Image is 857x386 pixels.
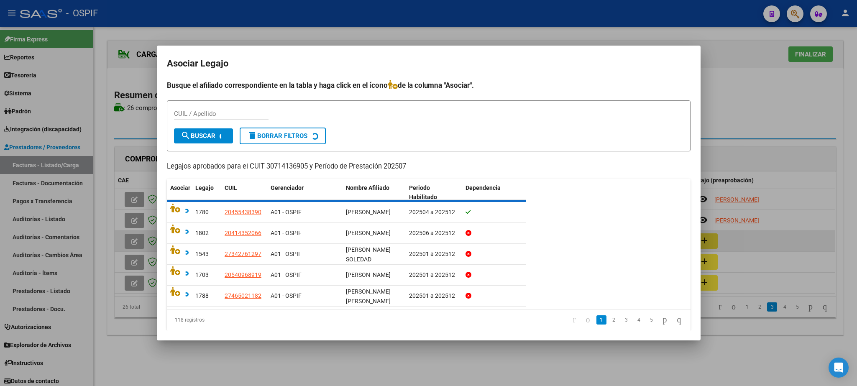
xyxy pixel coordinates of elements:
[271,271,302,278] span: A01 - OSPIF
[170,184,190,191] span: Asociar
[195,271,209,278] span: 1703
[195,184,214,191] span: Legajo
[225,209,261,215] span: 20455438390
[409,184,437,201] span: Periodo Habilitado
[595,313,608,327] li: page 1
[195,230,209,236] span: 1802
[409,228,459,238] div: 202506 a 202512
[582,315,594,325] a: go to previous page
[181,132,215,140] span: Buscar
[622,315,632,325] a: 3
[221,179,267,207] datatable-header-cell: CUIL
[247,130,257,141] mat-icon: delete
[247,132,307,140] span: Borrar Filtros
[346,230,391,236] span: MEDINA BRAIAN EZEQUIEL
[240,128,326,144] button: Borrar Filtros
[181,130,191,141] mat-icon: search
[192,179,221,207] datatable-header-cell: Legajo
[167,161,691,172] p: Legajos aprobados para el CUIT 30714136905 y Período de Prestación 202507
[647,315,657,325] a: 5
[633,313,645,327] li: page 4
[569,315,580,325] a: go to first page
[267,179,343,207] datatable-header-cell: Gerenciador
[271,209,302,215] span: A01 - OSPIF
[343,179,406,207] datatable-header-cell: Nombre Afiliado
[167,309,270,330] div: 118 registros
[346,184,389,191] span: Nombre Afiliado
[225,292,261,299] span: 27465021182
[195,292,209,299] span: 1788
[195,209,209,215] span: 1780
[829,358,849,378] div: Open Intercom Messenger
[409,249,459,259] div: 202501 a 202512
[409,207,459,217] div: 202504 a 202512
[271,292,302,299] span: A01 - OSPIF
[406,179,462,207] datatable-header-cell: Periodo Habilitado
[620,313,633,327] li: page 3
[167,179,192,207] datatable-header-cell: Asociar
[462,179,526,207] datatable-header-cell: Dependencia
[466,184,501,191] span: Dependencia
[271,251,302,257] span: A01 - OSPIF
[225,184,237,191] span: CUIL
[271,184,304,191] span: Gerenciador
[346,209,391,215] span: SORIA EITAN JOAQUIN
[346,246,391,263] span: RUKSZA ANALIA SOLEDAD
[167,80,691,91] h4: Busque el afiliado correspondiente en la tabla y haga click en el ícono de la columna "Asociar".
[346,271,391,278] span: CUEVAS YAIN
[608,313,620,327] li: page 2
[195,251,209,257] span: 1543
[645,313,658,327] li: page 5
[609,315,619,325] a: 2
[225,251,261,257] span: 27342761297
[271,230,302,236] span: A01 - OSPIF
[225,271,261,278] span: 20540968919
[634,315,644,325] a: 4
[225,230,261,236] span: 20414352066
[346,288,391,304] span: BRIONES AGUSTINA AYLEN
[174,128,233,143] button: Buscar
[409,291,459,301] div: 202501 a 202512
[167,56,691,72] h2: Asociar Legajo
[596,315,606,325] a: 1
[659,315,671,325] a: go to next page
[673,315,685,325] a: go to last page
[409,270,459,280] div: 202501 a 202512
